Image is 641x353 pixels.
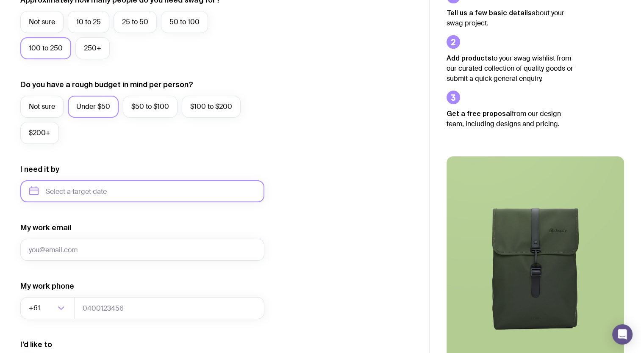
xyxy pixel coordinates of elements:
label: Under $50 [68,96,119,118]
label: 25 to 50 [114,11,157,33]
input: you@email.com [20,239,264,261]
label: $100 to $200 [182,96,241,118]
div: Search for option [20,297,75,319]
input: Search for option [42,297,55,319]
label: I’d like to [20,339,52,350]
label: My work email [20,223,71,233]
strong: Tell us a few basic details [447,9,532,17]
label: $200+ [20,122,59,144]
label: 50 to 100 [161,11,208,33]
label: I need it by [20,164,59,174]
label: Not sure [20,11,64,33]
label: 10 to 25 [68,11,109,33]
strong: Get a free proposal [447,110,512,117]
label: Not sure [20,96,64,118]
input: Select a target date [20,180,264,202]
p: to your swag wishlist from our curated collection of quality goods or submit a quick general enqu... [447,53,574,84]
p: from our design team, including designs and pricing. [447,108,574,129]
label: My work phone [20,281,74,291]
label: Do you have a rough budget in mind per person? [20,80,193,90]
label: $50 to $100 [123,96,178,118]
strong: Add products [447,54,491,62]
label: 250+ [75,37,110,59]
span: +61 [29,297,42,319]
div: Open Intercom Messenger [612,324,633,345]
label: 100 to 250 [20,37,71,59]
input: 0400123456 [74,297,264,319]
p: about your swag project. [447,8,574,28]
